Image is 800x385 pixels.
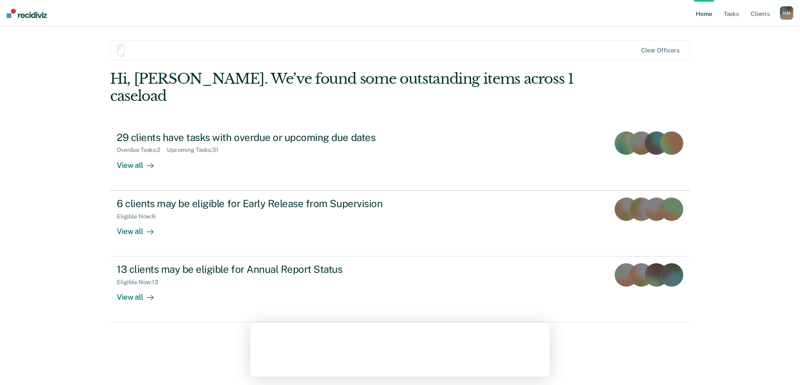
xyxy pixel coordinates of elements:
[110,70,574,105] div: Hi, [PERSON_NAME]. We’ve found some outstanding items across 1 caseload
[117,131,410,144] div: 29 clients have tasks with overdue or upcoming due dates
[772,357,792,377] iframe: Intercom live chat
[117,213,162,220] div: Eligible Now : 6
[117,154,164,170] div: View all
[641,47,679,54] div: Clear officers
[117,220,164,236] div: View all
[117,263,410,275] div: 13 clients may be eligible for Annual Report Status
[7,9,47,18] img: Recidiviz
[117,198,410,210] div: 6 clients may be eligible for Early Release from Supervision
[780,6,793,20] div: N M
[110,190,690,257] a: 6 clients may be eligible for Early Release from SupervisionEligible Now:6View all
[110,257,690,322] a: 13 clients may be eligible for Annual Report StatusEligible Now:13View all
[780,6,793,20] button: NM
[117,286,164,302] div: View all
[250,323,550,377] iframe: Survey by Kim from Recidiviz
[117,146,167,154] div: Overdue Tasks : 2
[167,146,225,154] div: Upcoming Tasks : 31
[110,125,690,190] a: 29 clients have tasks with overdue or upcoming due datesOverdue Tasks:2Upcoming Tasks:31View all
[117,279,165,286] div: Eligible Now : 13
